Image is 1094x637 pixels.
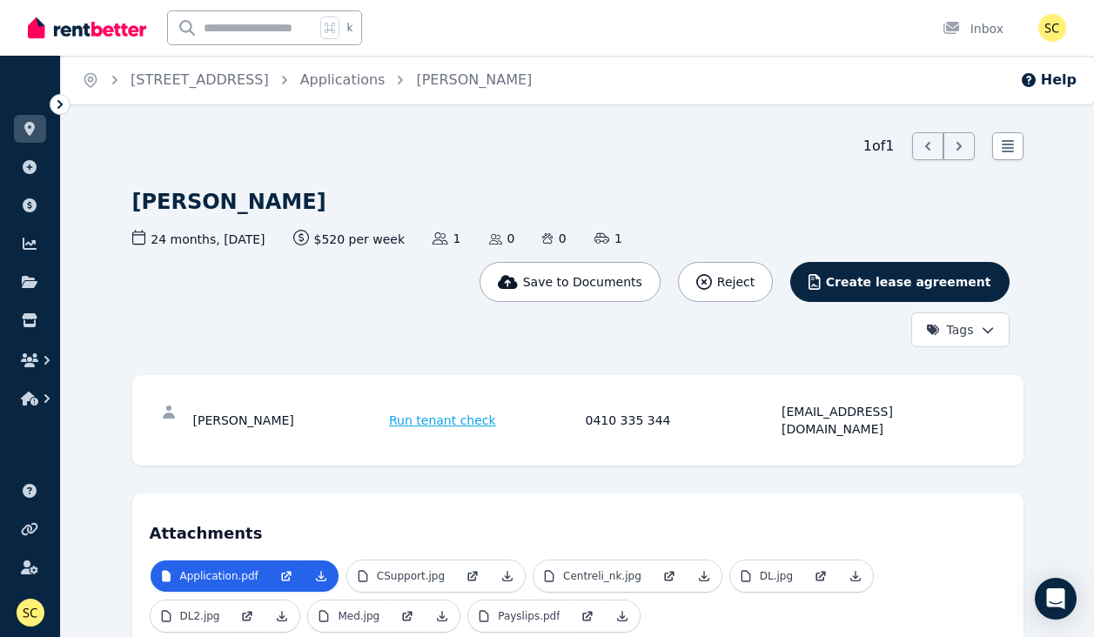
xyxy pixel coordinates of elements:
span: 1 of 1 [863,136,895,157]
a: Application.pdf [151,560,269,592]
img: Sarah Coleopy [17,599,44,627]
a: CSupport.jpg [347,560,455,592]
a: Download Attachment [304,560,339,592]
span: 0 [542,230,566,247]
a: Download Attachment [838,560,873,592]
a: Applications [300,71,386,88]
p: DL.jpg [760,569,793,583]
span: 24 months , [DATE] [132,230,265,248]
span: 1 [433,230,460,247]
p: DL2.jpg [180,609,220,623]
h4: Attachments [150,511,1006,546]
span: Run tenant check [389,412,496,429]
a: DL.jpg [730,560,803,592]
a: Open in new Tab [390,600,425,632]
a: Download Attachment [265,600,299,632]
nav: Breadcrumb [61,56,553,104]
button: Reject [678,262,773,302]
a: [PERSON_NAME] [416,71,532,88]
div: [PERSON_NAME] [193,403,385,438]
a: Download Attachment [490,560,525,592]
a: Payslips.pdf [468,600,570,632]
span: 1 [594,230,622,247]
a: Download Attachment [687,560,722,592]
button: Create lease agreement [790,262,1009,302]
span: $520 per week [293,230,406,248]
span: Tags [926,321,974,339]
img: RentBetter [28,15,146,41]
p: Application.pdf [180,569,258,583]
img: Sarah Coleopy [1038,14,1066,42]
div: Inbox [943,20,1003,37]
span: k [346,21,352,35]
a: Med.jpg [308,600,390,632]
a: [STREET_ADDRESS] [131,71,269,88]
span: 0 [489,230,515,247]
p: Med.jpg [338,609,379,623]
span: Create lease agreement [826,273,991,291]
p: Payslips.pdf [498,609,560,623]
div: [EMAIL_ADDRESS][DOMAIN_NAME] [782,403,973,438]
a: Centreli_nk.jpg [534,560,652,592]
a: Open in new Tab [230,600,265,632]
button: Help [1020,70,1077,91]
h1: [PERSON_NAME] [132,188,326,216]
a: DL2.jpg [151,600,231,632]
a: Open in new Tab [803,560,838,592]
div: Open Intercom Messenger [1035,578,1077,620]
a: Open in new Tab [652,560,687,592]
a: Download Attachment [425,600,460,632]
button: Save to Documents [480,262,661,302]
a: Open in new Tab [455,560,490,592]
span: Save to Documents [523,273,642,291]
p: Centreli_nk.jpg [563,569,641,583]
a: Open in new Tab [269,560,304,592]
div: 0410 335 344 [586,403,777,438]
button: Tags [911,312,1010,347]
a: Download Attachment [605,600,640,632]
p: CSupport.jpg [377,569,445,583]
a: Open in new Tab [570,600,605,632]
span: Reject [717,273,755,291]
